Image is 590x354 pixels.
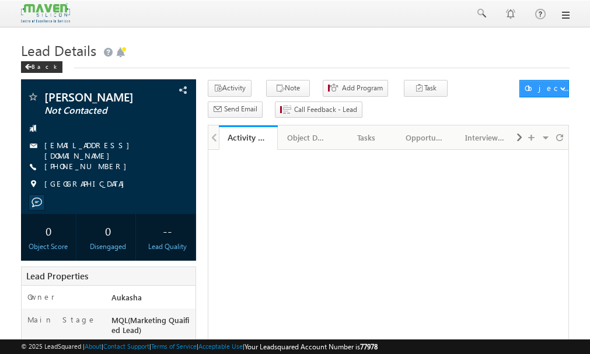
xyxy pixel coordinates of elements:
span: © 2025 LeadSquared | | | | | [21,341,378,352]
div: Object Actions [525,83,574,93]
div: -- [143,220,193,241]
li: Lead Details [278,125,337,149]
div: Disengaged [83,241,133,252]
li: Interview Status [456,125,515,149]
a: Object Details [278,125,337,150]
li: Activity History [219,125,278,149]
button: Note [266,80,310,97]
span: 77978 [360,342,378,351]
a: Back [21,61,68,71]
span: Your Leadsquared Account Number is [245,342,378,351]
button: Add Program [323,80,388,97]
span: Not Contacted [44,105,151,117]
div: Interview Status [465,131,504,145]
span: Add Program [342,83,383,93]
button: Call Feedback - Lead [275,101,362,118]
span: Call Feedback - Lead [294,104,357,115]
span: [GEOGRAPHIC_DATA] [44,178,130,190]
span: [PERSON_NAME] [44,91,151,103]
a: Tasks [337,125,396,150]
img: Custom Logo [21,3,70,23]
a: [EMAIL_ADDRESS][DOMAIN_NAME] [44,140,135,160]
div: Back [21,61,62,73]
div: Object Score [24,241,74,252]
span: Lead Properties [26,270,88,282]
span: Aukasha [111,292,142,302]
a: Acceptable Use [198,342,243,350]
a: Activity History [219,125,278,150]
label: Owner [27,292,55,302]
a: Contact Support [103,342,149,350]
a: Opportunities [396,125,455,150]
div: Lead Quality [143,241,193,252]
button: Task [404,80,448,97]
a: About [85,342,102,350]
li: Opportunities [396,125,455,149]
span: Send Email [224,104,257,114]
div: Tasks [347,131,386,145]
span: [PHONE_NUMBER] [44,161,132,173]
div: Opportunities [406,131,445,145]
div: Activity History [228,132,269,143]
span: Lead Details [21,41,96,59]
label: Main Stage [27,314,96,325]
div: Object Details [287,131,326,145]
a: Terms of Service [151,342,197,350]
button: Send Email [208,101,263,118]
button: Object Actions [519,80,570,97]
div: 0 [24,220,74,241]
div: 0 [83,220,133,241]
div: MQL(Marketing Quaified Lead) [109,314,195,341]
button: Activity [208,80,252,97]
a: Interview Status [456,125,515,150]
